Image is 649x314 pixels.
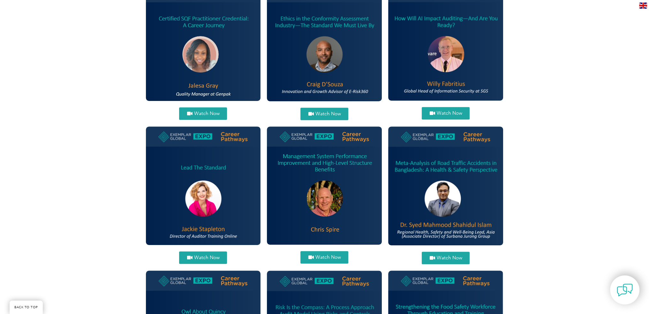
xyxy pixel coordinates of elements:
span: Watch Now [194,111,219,116]
img: Syed [388,126,503,245]
span: Watch Now [436,256,462,260]
img: en [639,3,647,9]
a: Watch Now [300,251,348,264]
span: Watch Now [436,111,462,116]
a: Watch Now [422,107,470,119]
span: Watch Now [315,255,341,260]
a: Watch Now [179,107,227,120]
a: Watch Now [179,251,227,264]
img: contact-chat.png [617,282,633,298]
a: Watch Now [300,108,348,120]
img: Spire [267,126,382,245]
a: BACK TO TOP [10,301,43,314]
span: Watch Now [315,111,341,116]
a: Watch Now [422,252,470,264]
img: jackie [146,126,261,245]
span: Watch Now [194,255,219,260]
